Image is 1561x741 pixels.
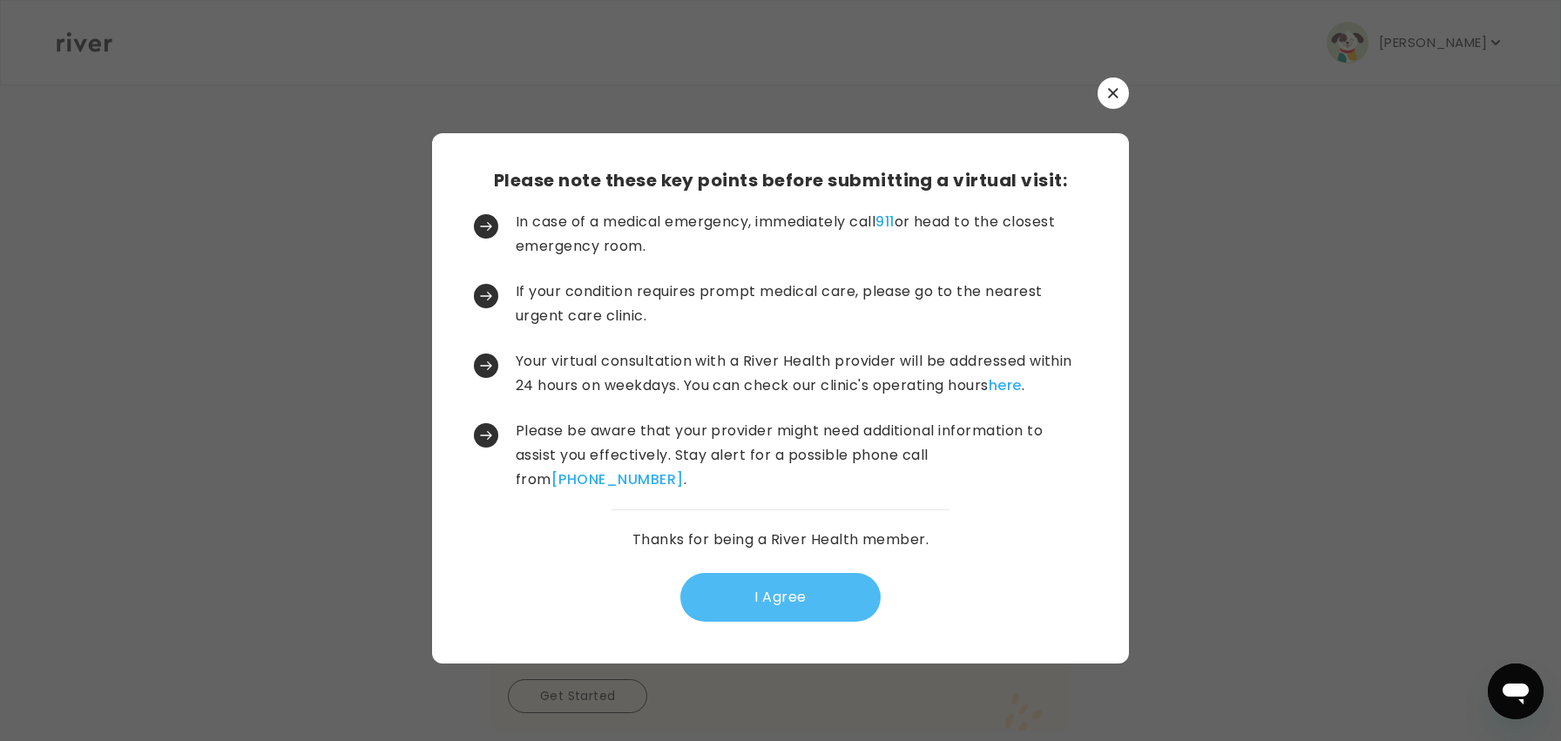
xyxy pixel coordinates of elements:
[875,212,894,232] a: 911
[551,469,684,489] a: [PHONE_NUMBER]
[516,349,1084,398] p: Your virtual consultation with a River Health provider will be addressed within 24 hours on weekd...
[516,280,1084,328] p: If your condition requires prompt medical care, please go to the nearest urgent care clinic.
[989,375,1022,395] a: here
[516,210,1084,259] p: In case of a medical emergency, immediately call or head to the closest emergency room.
[494,168,1067,192] h3: Please note these key points before submitting a virtual visit:
[1488,664,1544,719] iframe: Button to launch messaging window
[516,419,1084,492] p: Please be aware that your provider might need additional information to assist you effectively. S...
[632,528,929,552] p: Thanks for being a River Health member.
[680,573,881,622] button: I Agree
